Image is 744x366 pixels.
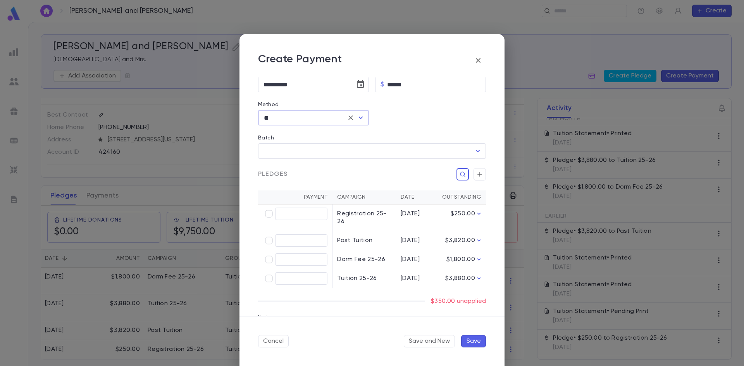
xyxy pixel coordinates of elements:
[258,190,332,204] th: Payment
[461,335,486,347] button: Save
[353,77,368,92] button: Choose date, selected date is Sep 1, 2025
[258,335,289,347] button: Cancel
[355,112,366,123] button: Open
[332,204,396,231] td: Registration 25-26
[381,81,384,88] p: $
[401,237,430,244] div: [DATE]
[332,250,396,269] td: Dorm Fee 25-26
[404,335,455,347] button: Save and New
[258,314,271,321] label: Note
[401,210,430,218] div: [DATE]
[258,170,288,178] span: Pledges
[258,135,274,141] label: Batch
[396,190,435,204] th: Date
[435,231,486,250] td: $3,820.00
[332,231,396,250] td: Past Tuition
[258,53,342,68] p: Create Payment
[401,275,430,282] div: [DATE]
[401,256,430,263] div: [DATE]
[472,146,483,156] button: Open
[431,297,486,305] p: $350.00 unapplied
[435,204,486,231] td: $250.00
[435,269,486,288] td: $3,880.00
[435,250,486,269] td: $1,800.00
[332,190,396,204] th: Campaign
[332,269,396,288] td: Tuition 25-26
[435,190,486,204] th: Outstanding
[258,101,279,108] label: Method
[345,112,356,123] button: Clear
